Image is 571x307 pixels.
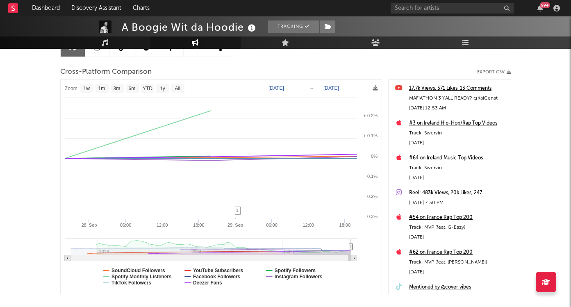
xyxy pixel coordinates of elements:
[409,118,507,128] a: #3 on Ireland Hip-Hop/Rap Top Videos
[409,198,507,208] div: [DATE] 7:30 PM
[409,292,507,302] div: 53,800 Followers
[60,67,152,77] span: Cross-Platform Comparison
[111,268,165,273] text: SoundCloud Followers
[477,70,511,75] button: Export CSV
[193,274,240,280] text: Facebook Followers
[366,174,378,179] text: -0.1%
[81,223,97,227] text: 28. Sep
[323,85,339,91] text: [DATE]
[363,133,378,138] text: + 0.1%
[537,5,543,11] button: 99+
[111,274,172,280] text: Spotify Monthly Listeners
[409,128,507,138] div: Track: Swervin
[540,2,550,8] div: 99 +
[409,163,507,173] div: Track: Swervin
[120,223,131,227] text: 06:00
[409,282,507,292] a: Mentioned by @cover.vibes
[268,20,319,33] button: Tracking
[175,86,180,91] text: All
[98,86,105,91] text: 1m
[409,103,507,113] div: [DATE] 12:53 AM
[160,86,165,91] text: 1y
[274,274,322,280] text: Instagram Followers
[65,86,77,91] text: Zoom
[122,20,258,34] div: A Boogie Wit da Hoodie
[236,208,239,213] span: 1
[268,85,284,91] text: [DATE]
[371,154,378,159] text: 0%
[409,153,507,163] a: #64 on Ireland Music Top Videos
[409,223,507,232] div: Track: MVP (feat. G-Eazy)
[409,257,507,267] div: Track: MVP (feat. [PERSON_NAME])
[409,138,507,148] div: [DATE]
[309,85,314,91] text: →
[409,267,507,277] div: [DATE]
[409,232,507,242] div: [DATE]
[193,268,243,273] text: YouTube Subscribers
[266,223,278,227] text: 06:00
[409,188,507,198] a: Reel: 483k Views, 20k Likes, 247 Comments
[227,223,243,227] text: 29. Sep
[366,194,378,199] text: -0.2%
[363,113,378,118] text: + 0.2%
[128,86,135,91] text: 6m
[409,213,507,223] a: #54 on France Rap Top 200
[366,214,378,219] text: -0.3%
[111,280,151,286] text: TikTok Followers
[409,84,507,93] a: 17.7k Views, 571 Likes, 13 Comments
[193,223,205,227] text: 18:00
[409,93,507,103] div: MAFIATHON 3 YALL READY? @KaiCenat
[156,223,168,227] text: 12:00
[409,173,507,183] div: [DATE]
[113,86,120,91] text: 3m
[193,280,222,286] text: Deezer Fans
[339,223,350,227] text: 18:00
[142,86,152,91] text: YTD
[409,248,507,257] a: #62 on France Rap Top 200
[274,268,315,273] text: Spotify Followers
[391,3,514,14] input: Search for artists
[83,86,90,91] text: 1w
[303,223,314,227] text: 12:00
